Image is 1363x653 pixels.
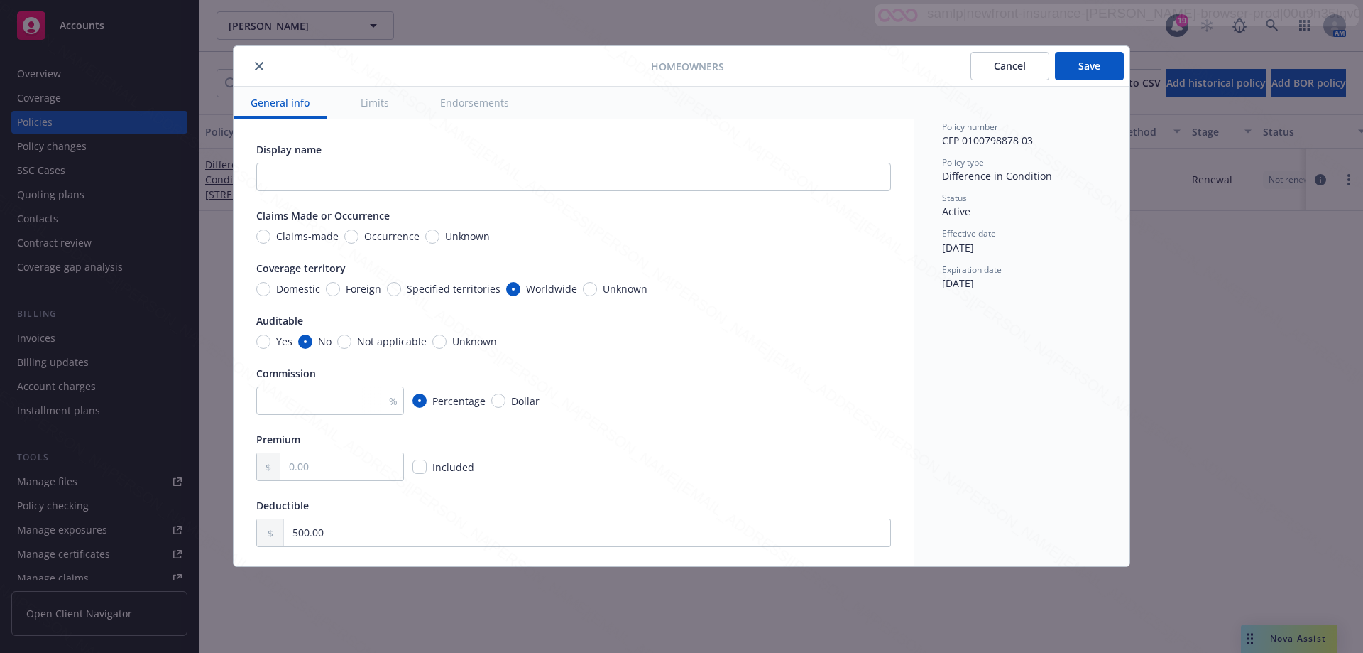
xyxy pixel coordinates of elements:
[298,335,312,349] input: No
[346,281,381,296] span: Foreign
[970,52,1049,80] button: Cancel
[276,334,292,349] span: Yes
[256,433,300,446] span: Premium
[506,282,520,296] input: Worldwide
[942,241,974,254] span: [DATE]
[256,230,270,244] input: Claims-made
[256,314,303,328] span: Auditable
[256,143,322,156] span: Display name
[942,227,996,239] span: Effective date
[318,334,332,349] span: No
[942,134,1033,147] span: CFP 0100798878 03
[942,121,998,133] span: Policy number
[276,229,339,244] span: Claims-made
[256,335,270,349] input: Yes
[425,230,439,244] input: Unknown
[491,394,505,408] input: Dollar
[256,499,309,512] span: Deductible
[452,334,497,349] span: Unknown
[407,281,500,296] span: Specified territories
[942,276,974,290] span: [DATE]
[364,229,420,244] span: Occurrence
[284,519,890,546] input: 0.00
[276,281,320,296] span: Domestic
[1055,52,1124,80] button: Save
[432,394,486,409] span: Percentage
[526,281,577,296] span: Worldwide
[511,394,540,409] span: Dollar
[344,87,406,119] button: Limits
[942,205,970,218] span: Active
[387,282,401,296] input: Specified territories
[251,58,268,75] button: close
[256,209,390,222] span: Claims Made or Occurrence
[256,367,316,380] span: Commission
[583,282,597,296] input: Unknown
[337,335,351,349] input: Not applicable
[603,281,647,296] span: Unknown
[942,264,1002,276] span: Expiration date
[942,169,1052,183] span: Difference in Condition
[651,59,724,74] span: Homeowners
[357,334,427,349] span: Not applicable
[432,335,447,349] input: Unknown
[412,394,427,408] input: Percentage
[432,460,474,474] span: Included
[445,229,490,244] span: Unknown
[234,87,327,119] button: General info
[942,192,967,204] span: Status
[256,261,346,275] span: Coverage territory
[280,453,403,480] input: 0.00
[942,156,984,168] span: Policy type
[326,282,340,296] input: Foreign
[344,230,358,244] input: Occurrence
[389,394,398,409] span: %
[256,282,270,296] input: Domestic
[423,87,526,119] button: Endorsements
